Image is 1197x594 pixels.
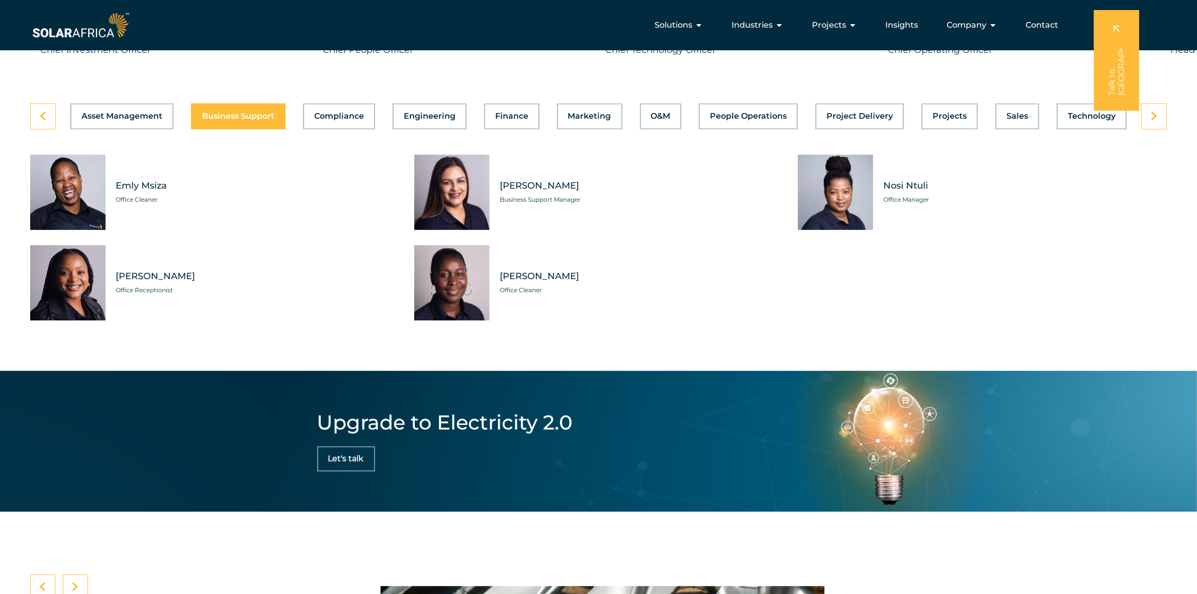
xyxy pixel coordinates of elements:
span: Office Manager [883,195,1167,205]
span: [PERSON_NAME] [116,270,399,283]
span: Let's talk [328,455,364,463]
span: Company [947,19,986,31]
span: O&M [651,112,670,120]
span: Industries [731,19,773,31]
span: Business Support [202,112,274,120]
span: Projects [812,19,846,31]
span: Engineering [404,112,455,120]
a: Insights [885,19,918,31]
span: Technology [1068,112,1116,120]
span: People Operations [710,112,787,120]
div: Menu Toggle [131,15,1066,35]
span: Nosi Ntuli [883,180,1167,192]
span: Business Support Manager [500,195,783,205]
span: Asset Management [81,112,162,120]
span: Compliance [314,112,364,120]
span: Office Cleaner [500,285,783,295]
span: [PERSON_NAME] [500,270,783,283]
span: Finance [495,112,528,120]
span: Sales [1006,112,1028,120]
span: Marketing [568,112,611,120]
a: Contact [1026,19,1058,31]
span: Office Receptionist [116,285,399,295]
span: Projects [933,112,967,120]
nav: Menu [131,15,1066,35]
div: Tabs. Open items with Enter or Space, close with Escape and navigate using the Arrow keys. [30,103,1167,320]
span: Emly Msiza [116,180,399,192]
span: Project Delivery [826,112,893,120]
a: Let's talk [317,446,375,471]
h4: Upgrade to Electricity 2.0 [317,411,573,434]
span: [PERSON_NAME] [500,180,783,192]
span: Office Cleaner [116,195,399,205]
span: Solutions [655,19,692,31]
